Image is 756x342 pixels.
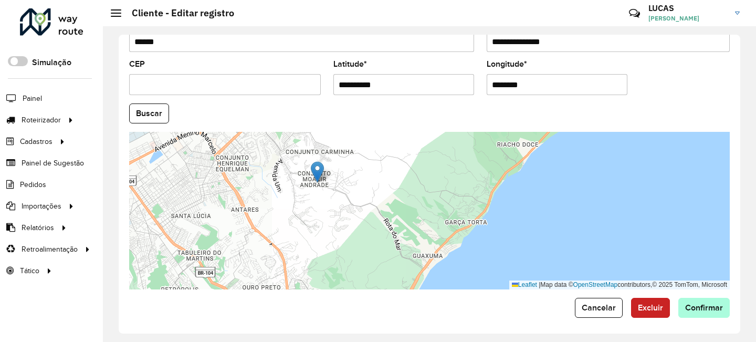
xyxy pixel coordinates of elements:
span: Roteirizador [22,115,61,126]
span: Painel [23,93,42,104]
span: Relatórios [22,222,54,233]
span: Excluir [638,303,663,312]
span: Confirmar [685,303,723,312]
label: Simulação [32,56,71,69]
span: [PERSON_NAME] [648,14,727,23]
a: Leaflet [512,281,537,288]
button: Cancelar [575,298,623,318]
button: Confirmar [678,298,730,318]
label: Latitude [333,58,367,70]
span: Painel de Sugestão [22,158,84,169]
img: Marker [311,161,324,183]
span: Cadastros [20,136,52,147]
h2: Cliente - Editar registro [121,7,234,19]
div: Map data © contributors,© 2025 TomTom, Microsoft [509,281,730,289]
label: CEP [129,58,145,70]
label: Longitude [487,58,527,70]
button: Excluir [631,298,670,318]
span: Pedidos [20,179,46,190]
button: Buscar [129,103,169,123]
a: Contato Rápido [623,2,646,25]
span: Retroalimentação [22,244,78,255]
span: Importações [22,201,61,212]
span: | [539,281,540,288]
h3: LUCAS [648,3,727,13]
a: OpenStreetMap [573,281,618,288]
span: Cancelar [582,303,616,312]
span: Tático [20,265,39,276]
